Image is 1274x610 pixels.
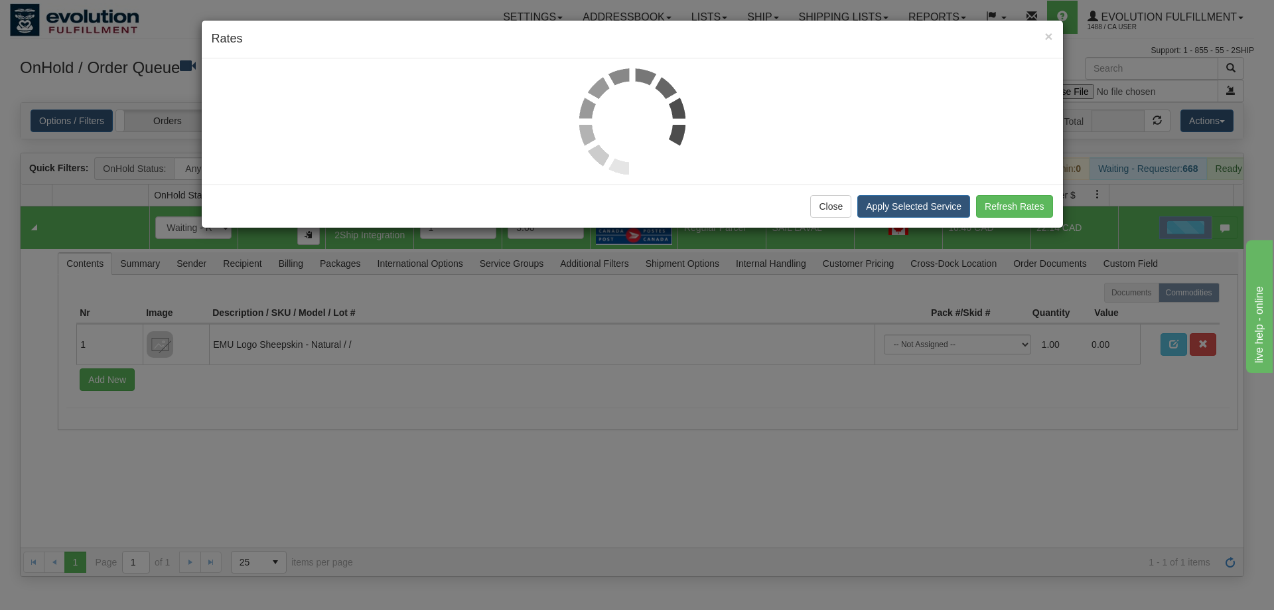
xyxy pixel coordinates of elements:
iframe: chat widget [1243,237,1273,372]
button: Apply Selected Service [857,195,970,218]
button: Close [810,195,851,218]
button: Close [1044,29,1052,43]
div: live help - online [10,8,123,24]
img: loader.gif [579,68,685,175]
h4: Rates [212,31,1053,48]
button: Refresh Rates [976,195,1052,218]
span: × [1044,29,1052,44]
